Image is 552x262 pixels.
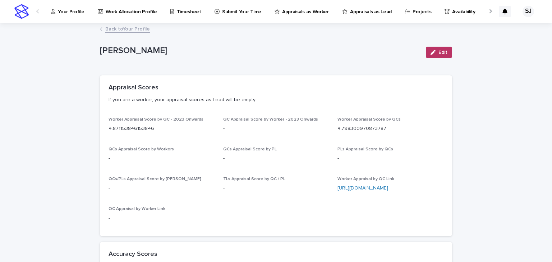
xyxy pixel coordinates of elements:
span: Worker Appraisal Score by QCs [337,117,401,122]
p: - [109,184,215,192]
p: - [223,184,329,192]
span: TLs Appraisal Score by QC / PL [223,177,285,181]
span: Worker Appraisal Score by QC - 2023 Onwards [109,117,203,122]
img: stacker-logo-s-only.png [14,4,29,19]
span: PLs Appraisal Score by QCs [337,147,393,151]
span: QC Appraisal Score by Worker - 2023 Onwards [223,117,318,122]
span: Edit [438,50,447,55]
span: Worker Appraisal by QC Link [337,177,394,181]
button: Edit [426,47,452,58]
p: - [109,155,215,162]
div: SJ [523,6,534,17]
span: QCs/PLs Appraisal Score by [PERSON_NAME] [109,177,201,181]
a: Back toYour Profile [105,24,150,33]
p: - [109,215,215,222]
p: 4.798300970873787 [337,125,443,132]
p: If you are a worker, your appraisal scores as Lead will be empty. [109,97,441,103]
span: QCs Appraisal Score by PL [223,147,277,151]
h2: Accuracy Scores [109,251,157,258]
p: - [337,155,443,162]
span: QC Appraisal by Worker Link [109,207,165,211]
p: - [223,125,329,132]
p: [PERSON_NAME] [100,46,420,56]
a: [URL][DOMAIN_NAME] [337,186,388,191]
span: QCs Appraisal Score by Workers [109,147,174,151]
h2: Appraisal Scores [109,84,158,92]
p: 4.871153846153846 [109,125,215,132]
p: - [223,155,329,162]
